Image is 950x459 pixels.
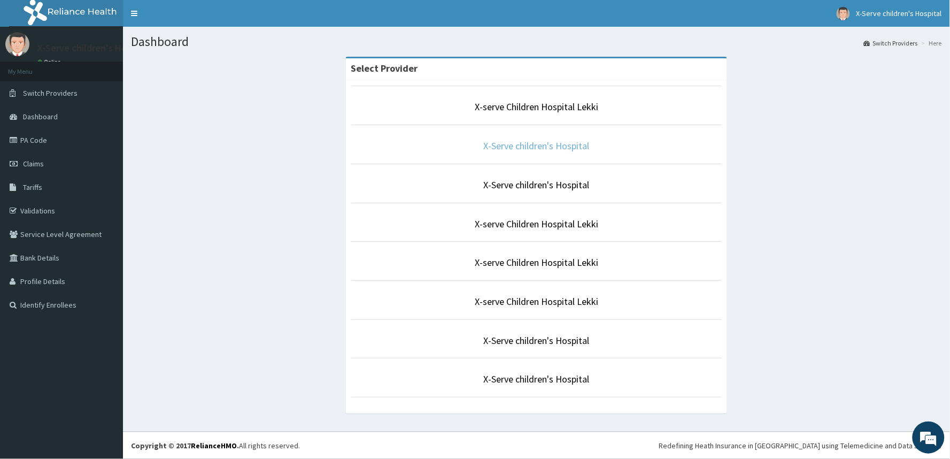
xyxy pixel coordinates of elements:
a: X-Serve children's Hospital [484,334,590,347]
a: X-Serve children's Hospital [484,140,590,152]
a: X-Serve children's Hospital [484,373,590,385]
li: Here [919,39,942,48]
span: X-Serve children's Hospital [856,9,942,18]
a: RelianceHMO [191,441,237,450]
p: X-Serve children's Hospital [37,43,150,53]
a: X-serve Children Hospital Lekki [475,295,598,308]
span: Claims [23,159,44,169]
strong: Select Provider [351,62,418,74]
a: X-serve Children Hospital Lekki [475,101,598,113]
span: Switch Providers [23,88,78,98]
img: User Image [5,32,29,56]
strong: Copyright © 2017 . [131,441,239,450]
footer: All rights reserved. [123,432,950,459]
span: Dashboard [23,112,58,121]
a: Online [37,58,63,66]
h1: Dashboard [131,35,942,49]
a: X-Serve children's Hospital [484,179,590,191]
div: Redefining Heath Insurance in [GEOGRAPHIC_DATA] using Telemedicine and Data Science! [659,440,942,451]
img: User Image [837,7,850,20]
span: Tariffs [23,182,42,192]
a: X-serve Children Hospital Lekki [475,256,598,269]
a: X-serve Children Hospital Lekki [475,218,598,230]
a: Switch Providers [864,39,918,48]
